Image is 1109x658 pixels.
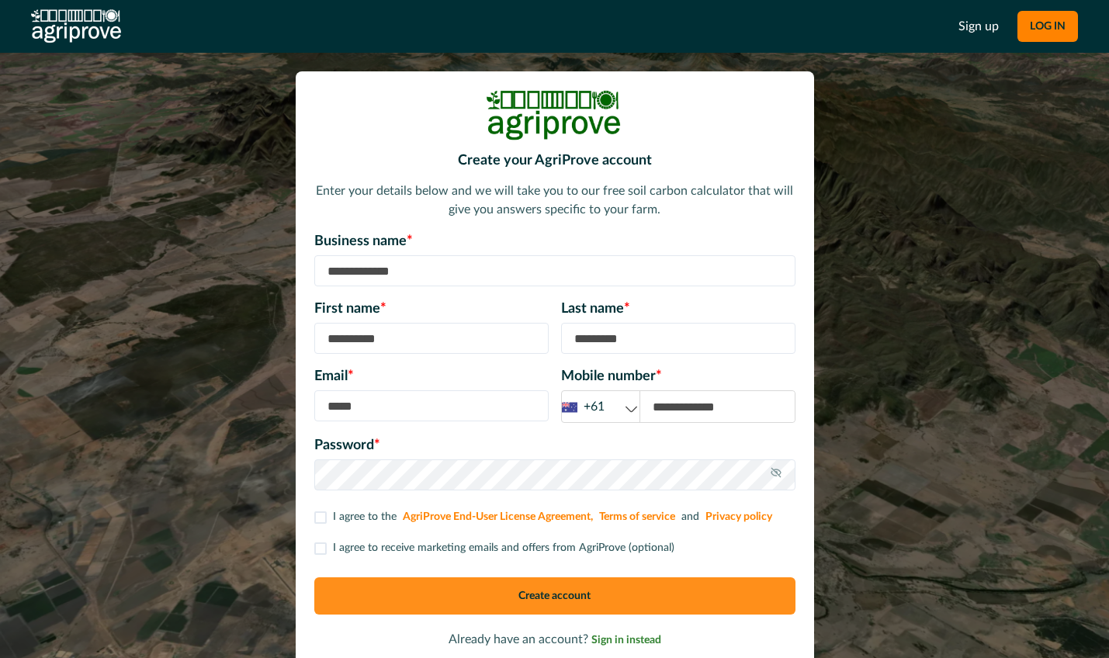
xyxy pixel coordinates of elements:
[561,366,795,387] p: Mobile number
[314,299,549,320] p: First name
[314,153,795,170] h2: Create your AgriProve account
[314,231,795,252] p: Business name
[333,540,674,556] p: I agree to receive marketing emails and offers from AgriProve (optional)
[591,633,661,646] a: Sign in instead
[705,511,772,522] a: Privacy policy
[314,435,795,456] p: Password
[1017,11,1078,42] button: LOG IN
[31,9,121,43] img: AgriProve logo
[561,299,795,320] p: Last name
[314,577,795,615] button: Create account
[314,182,795,219] p: Enter your details below and we will take you to our free soil carbon calculator that will give y...
[314,366,549,387] p: Email
[958,17,999,36] a: Sign up
[485,90,625,140] img: Logo Image
[591,635,661,646] span: Sign in instead
[333,509,775,525] p: I agree to the and
[403,511,593,522] a: AgriProve End-User License Agreement,
[314,630,795,649] p: Already have an account?
[599,511,675,522] a: Terms of service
